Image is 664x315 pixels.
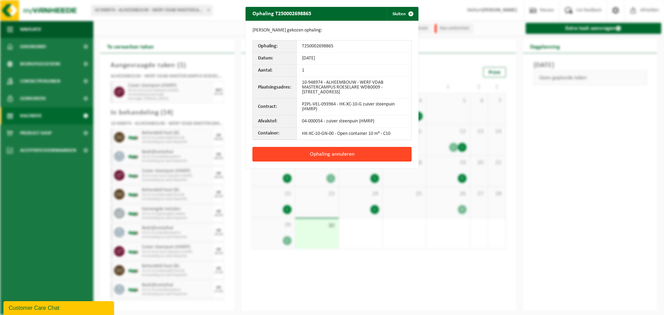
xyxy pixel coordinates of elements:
th: Datum: [253,53,297,65]
iframe: chat widget [3,300,116,315]
td: HK-XC-10-GN-00 - Open container 10 m³ - C10 [297,128,411,140]
td: 04-000054 - zuiver steenpuin (HMRP) [297,115,411,128]
td: T250002698865 [297,40,411,53]
button: Ophaling annuleren [252,147,412,161]
th: Ophaling: [253,40,297,53]
td: [DATE] [297,53,411,65]
th: Plaatsingsadres: [253,77,297,99]
th: Container: [253,128,297,140]
th: Aantal: [253,65,297,77]
td: 1 [297,65,411,77]
td: 10-948974 - ALHEEMBOUW - WERF VDAB MASTERCAMPUS ROESELARE WDB0009 - [STREET_ADDRESS] [297,77,411,99]
h2: Ophaling T250002698865 [246,7,318,20]
button: Sluiten [387,7,418,21]
p: [PERSON_NAME] gekozen ophaling: [252,28,412,33]
th: Afvalstof: [253,115,297,128]
td: P2PL-VEL-093964 - HK-XC-10-G zuiver steenpuin (HMRP) [297,99,411,115]
th: Contract: [253,99,297,115]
